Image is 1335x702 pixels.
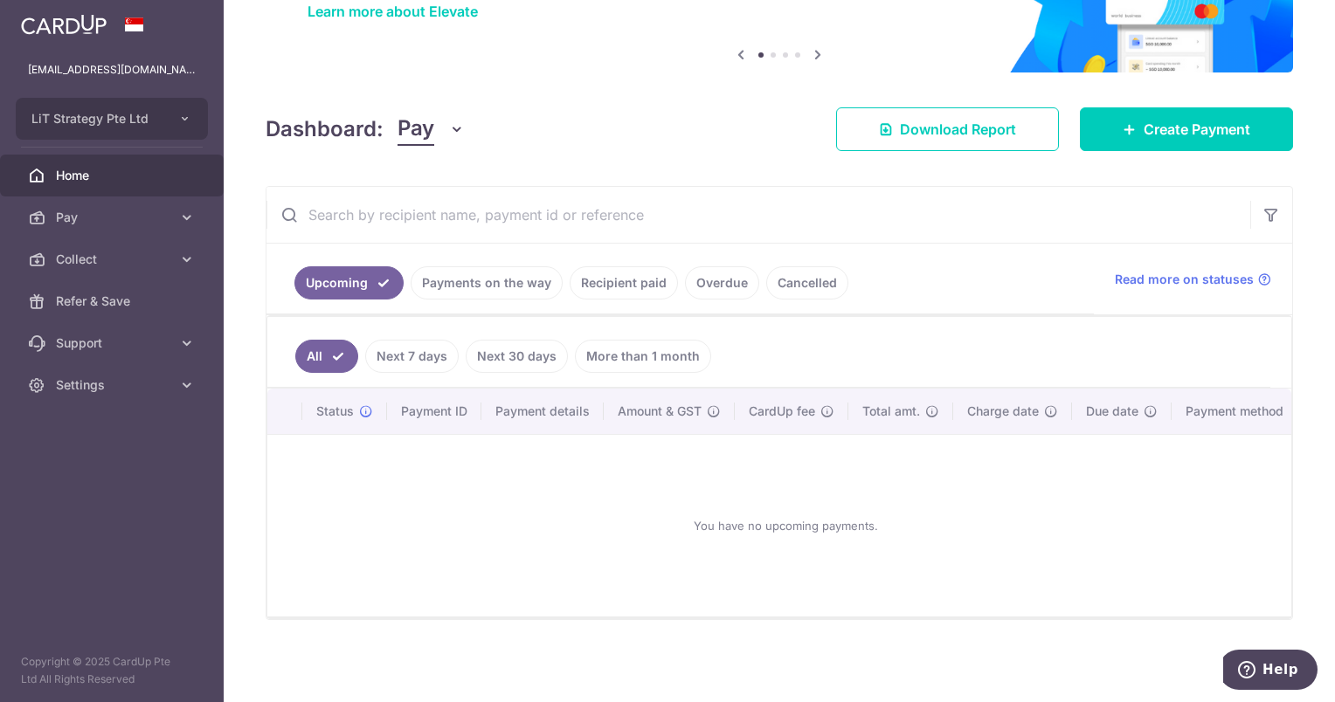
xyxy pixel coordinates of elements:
[56,251,171,268] span: Collect
[21,14,107,35] img: CardUp
[749,403,815,420] span: CardUp fee
[398,113,465,146] button: Pay
[31,110,161,127] span: LiT Strategy Pte Ltd
[766,266,848,299] a: Cancelled
[1115,271,1271,288] a: Read more on statuses
[1086,403,1138,420] span: Due date
[295,340,358,373] a: All
[900,119,1016,140] span: Download Report
[570,266,678,299] a: Recipient paid
[365,340,459,373] a: Next 7 days
[481,389,604,434] th: Payment details
[967,403,1039,420] span: Charge date
[56,209,171,226] span: Pay
[294,266,404,299] a: Upcoming
[28,61,196,79] p: [EMAIL_ADDRESS][DOMAIN_NAME]
[1080,107,1293,151] a: Create Payment
[56,376,171,394] span: Settings
[618,403,702,420] span: Amount & GST
[398,113,434,146] span: Pay
[685,266,759,299] a: Overdue
[316,403,354,420] span: Status
[575,340,711,373] a: More than 1 month
[266,114,384,145] h4: Dashboard:
[266,187,1250,243] input: Search by recipient name, payment id or reference
[288,449,1283,602] div: You have no upcoming payments.
[1223,650,1318,693] iframe: Opens a widget where you can find more information
[862,403,920,420] span: Total amt.
[1172,389,1304,434] th: Payment method
[1115,271,1254,288] span: Read more on statuses
[836,107,1059,151] a: Download Report
[16,98,208,140] button: LiT Strategy Pte Ltd
[466,340,568,373] a: Next 30 days
[308,3,478,20] a: Learn more about Elevate
[56,167,171,184] span: Home
[411,266,563,299] a: Payments on the way
[387,389,481,434] th: Payment ID
[1144,119,1250,140] span: Create Payment
[56,334,171,352] span: Support
[56,292,171,310] span: Refer & Save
